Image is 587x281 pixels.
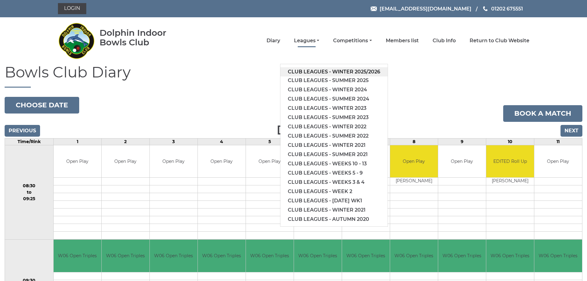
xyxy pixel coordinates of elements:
td: 1 [53,138,101,145]
td: W06 Open Triples [102,240,149,272]
td: Open Play [246,145,294,178]
a: Club leagues - Winter 2021 [280,141,388,150]
td: W06 Open Triples [294,240,342,272]
a: Club leagues - Summer 2023 [280,113,388,122]
td: W06 Open Triples [438,240,486,272]
td: 8 [390,138,438,145]
a: Club leagues - Winter 2024 [280,85,388,94]
td: EDITED Roll Up [486,145,534,178]
a: Diary [267,37,280,44]
td: W06 Open Triples [150,240,198,272]
a: Club leagues - Weeks 3 & 4 [280,178,388,187]
td: Open Play [102,145,149,178]
td: Open Play [534,145,582,178]
td: Time/Rink [5,138,54,145]
h1: Bowls Club Diary [5,64,582,88]
a: Club leagues - [DATE] wk1 [280,196,388,205]
input: Previous [5,125,40,137]
td: W06 Open Triples [486,240,534,272]
a: Club leagues - Summer 2022 [280,131,388,141]
td: 5 [246,138,294,145]
a: Club leagues - Winter 2023 [280,104,388,113]
a: Club leagues - Autumn 2020 [280,215,388,224]
td: 9 [438,138,486,145]
img: Email [371,6,377,11]
a: Club leagues - Winter 2022 [280,122,388,131]
a: Leagues [294,37,319,44]
td: W06 Open Triples [198,240,246,272]
a: Competitions [333,37,372,44]
div: Dolphin Indoor Bowls Club [100,28,186,47]
a: Club leagues - Weeks 10 - 13 [280,159,388,168]
a: Club leagues - Winter 2021 [280,205,388,215]
td: Open Play [198,145,246,178]
td: W06 Open Triples [54,240,101,272]
img: Phone us [483,6,487,11]
button: Choose date [5,97,79,114]
td: [PERSON_NAME] [486,178,534,185]
a: Club leagues - Winter 2025/2026 [280,67,388,76]
td: W06 Open Triples [390,240,438,272]
a: Return to Club Website [470,37,529,44]
a: Club leagues - Week 2 [280,187,388,196]
a: Club Info [433,37,456,44]
a: Email [EMAIL_ADDRESS][DOMAIN_NAME] [371,5,471,13]
span: 01202 675551 [491,6,523,11]
td: Open Play [54,145,101,178]
td: 2 [101,138,149,145]
ul: Leagues [280,64,388,227]
span: [EMAIL_ADDRESS][DOMAIN_NAME] [380,6,471,11]
a: Club leagues - Summer 2021 [280,150,388,159]
td: Open Play [150,145,198,178]
td: W06 Open Triples [534,240,582,272]
a: Club leagues - Summer 2025 [280,76,388,85]
a: Club leagues - Summer 2024 [280,94,388,104]
a: Login [58,3,86,14]
td: W06 Open Triples [246,240,294,272]
td: 3 [149,138,198,145]
a: Members list [386,37,419,44]
td: 11 [534,138,582,145]
a: Book a match [503,105,582,122]
td: 4 [198,138,246,145]
td: Open Play [390,145,438,178]
a: Club leagues - Weeks 5 - 9 [280,168,388,178]
img: Dolphin Indoor Bowls Club [58,19,95,62]
td: Open Play [438,145,486,178]
td: 08:30 to 09:25 [5,145,54,240]
td: W06 Open Triples [342,240,390,272]
td: [PERSON_NAME] [390,178,438,185]
input: Next [561,125,582,137]
td: 10 [486,138,534,145]
a: Phone us 01202 675551 [482,5,523,13]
